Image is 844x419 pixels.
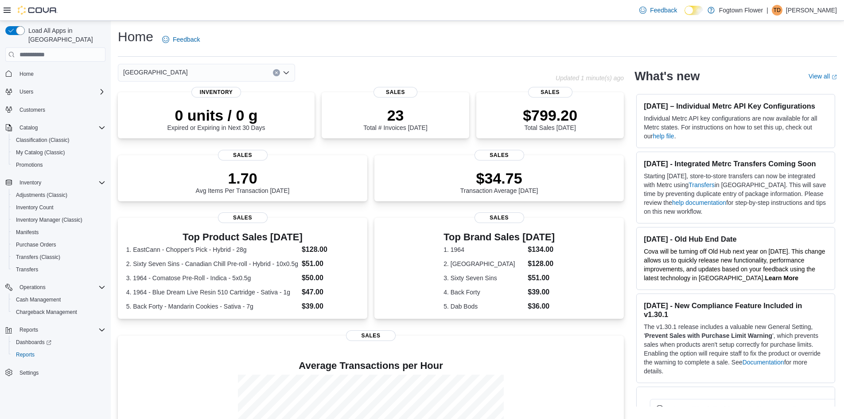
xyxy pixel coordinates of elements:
[719,5,763,16] p: Fogtown Flower
[9,263,109,276] button: Transfers
[12,135,73,145] a: Classification (Classic)
[218,150,268,161] span: Sales
[12,252,64,262] a: Transfers (Classic)
[12,227,42,238] a: Manifests
[9,336,109,349] a: Dashboards
[283,69,290,76] button: Open list of options
[443,288,524,297] dt: 4. Back Forty
[2,324,109,336] button: Reports
[273,69,280,76] button: Clear input
[685,6,703,15] input: Dark Mode
[126,259,298,268] dt: 2. Sixty Seven Sins - Canadian Chill Pre-roll - Hybrid - 10x0.5g
[475,212,524,223] span: Sales
[460,169,538,194] div: Transaction Average [DATE]
[685,15,685,16] span: Dark Mode
[12,190,71,200] a: Adjustments (Classic)
[12,147,105,158] span: My Catalog (Classic)
[12,239,60,250] a: Purchase Orders
[16,254,60,261] span: Transfers (Classic)
[9,306,109,318] button: Chargeback Management
[5,63,105,402] nav: Complex example
[12,349,105,360] span: Reports
[12,135,105,145] span: Classification (Classic)
[19,106,45,114] span: Customers
[443,232,555,243] h3: Top Brand Sales [DATE]
[16,177,45,188] button: Inventory
[16,339,51,346] span: Dashboards
[636,1,681,19] a: Feedback
[9,251,109,263] button: Transfers (Classic)
[16,282,49,293] button: Operations
[16,266,38,273] span: Transfers
[772,5,782,16] div: Tristan Denobrega
[460,169,538,187] p: $34.75
[12,190,105,200] span: Adjustments (Classic)
[644,301,828,319] h3: [DATE] - New Compliance Feature Included in v1.30.1
[19,124,38,131] span: Catalog
[16,368,42,378] a: Settings
[126,245,298,254] dt: 1. EastCann - Chopper's Pick - Hybrid - 28g
[653,133,674,140] a: help file
[126,274,298,282] dt: 3. 1964 - Comatose Pre-Roll - Indica - 5x0.5g
[12,227,105,238] span: Manifests
[126,288,298,297] dt: 4. 1964 - Blue Dream Live Resin 510 Cartridge - Sativa - 1g
[12,202,57,213] a: Inventory Count
[16,192,67,199] span: Adjustments (Classic)
[16,351,35,358] span: Reports
[12,264,42,275] a: Transfers
[363,106,427,124] p: 23
[196,169,290,187] p: 1.70
[12,202,105,213] span: Inventory Count
[786,5,837,16] p: [PERSON_NAME]
[16,161,43,168] span: Promotions
[346,330,396,341] span: Sales
[173,35,200,44] span: Feedback
[16,68,105,79] span: Home
[118,28,153,46] h1: Home
[9,239,109,251] button: Purchase Orders
[9,189,109,201] button: Adjustments (Classic)
[645,332,772,339] strong: Prevent Sales with Purchase Limit Warning
[191,87,241,98] span: Inventory
[644,102,828,110] h3: [DATE] – Individual Metrc API Key Configurations
[2,121,109,134] button: Catalog
[9,159,109,171] button: Promotions
[12,147,69,158] a: My Catalog (Classic)
[443,259,524,268] dt: 2. [GEOGRAPHIC_DATA]
[672,199,726,206] a: help documentation
[528,287,555,298] dd: $39.00
[528,87,572,98] span: Sales
[16,104,105,115] span: Customers
[16,229,39,236] span: Manifests
[18,6,58,15] img: Cova
[832,74,837,80] svg: External link
[16,149,65,156] span: My Catalog (Classic)
[302,244,359,255] dd: $128.00
[16,325,105,335] span: Reports
[9,146,109,159] button: My Catalog (Classic)
[9,201,109,214] button: Inventory Count
[528,244,555,255] dd: $134.00
[774,5,781,16] span: TD
[12,294,64,305] a: Cash Management
[2,86,109,98] button: Users
[9,134,109,146] button: Classification (Classic)
[12,307,81,317] a: Chargeback Management
[16,86,37,97] button: Users
[12,215,86,225] a: Inventory Manager (Classic)
[218,212,268,223] span: Sales
[12,160,105,170] span: Promotions
[363,106,427,131] div: Total # Invoices [DATE]
[443,245,524,254] dt: 1. 1964
[12,160,47,170] a: Promotions
[16,177,105,188] span: Inventory
[528,258,555,269] dd: $128.00
[16,282,105,293] span: Operations
[650,6,677,15] span: Feedback
[16,69,37,79] a: Home
[12,349,38,360] a: Reports
[12,215,105,225] span: Inventory Manager (Classic)
[19,70,34,78] span: Home
[302,287,359,298] dd: $47.00
[528,273,555,283] dd: $51.00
